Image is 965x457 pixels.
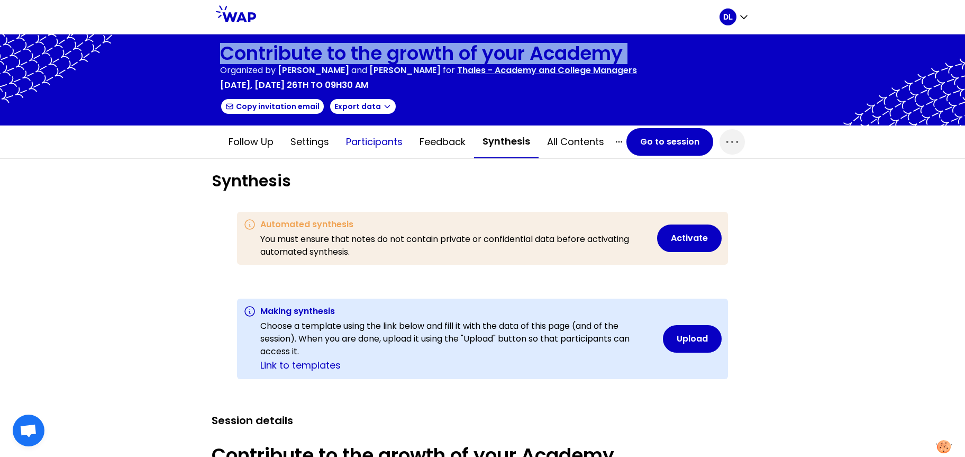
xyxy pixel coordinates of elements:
div: Ouvrir le chat [13,415,44,446]
button: Feedback [411,126,474,158]
p: You must ensure that notes do not contain private or confidential data before activating automate... [260,233,647,258]
button: All contents [539,126,613,158]
button: DL [720,8,749,25]
p: [DATE], [DATE] 26th to 09h30 am [220,79,368,92]
span: [PERSON_NAME] [278,64,349,76]
p: for [443,64,455,77]
button: Activate [657,225,722,252]
p: DL [723,12,733,22]
p: Choose a template using the link below and fill it with the data of this page (and of the session... [260,320,652,358]
button: Settings [282,126,338,158]
h1: Contribute to the growth of your Academy [220,43,637,64]
p: Thales - Academy and College Managers [457,64,637,77]
h3: Making synthesis [260,305,652,318]
button: Follow up [220,126,282,158]
button: Synthesis [474,126,539,158]
h2: Session details [212,413,753,428]
span: [PERSON_NAME] [369,64,441,76]
button: Upload [663,325,722,353]
p: and [278,64,441,77]
button: Export data [329,98,397,115]
button: Go to session [626,128,713,156]
a: Link to templates [260,359,341,372]
button: Copy invitation email [220,98,325,115]
h3: Automated synthesis [260,218,647,231]
h1: Synthesis [212,172,753,191]
button: Participants [338,126,411,158]
p: Organized by [220,64,276,77]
